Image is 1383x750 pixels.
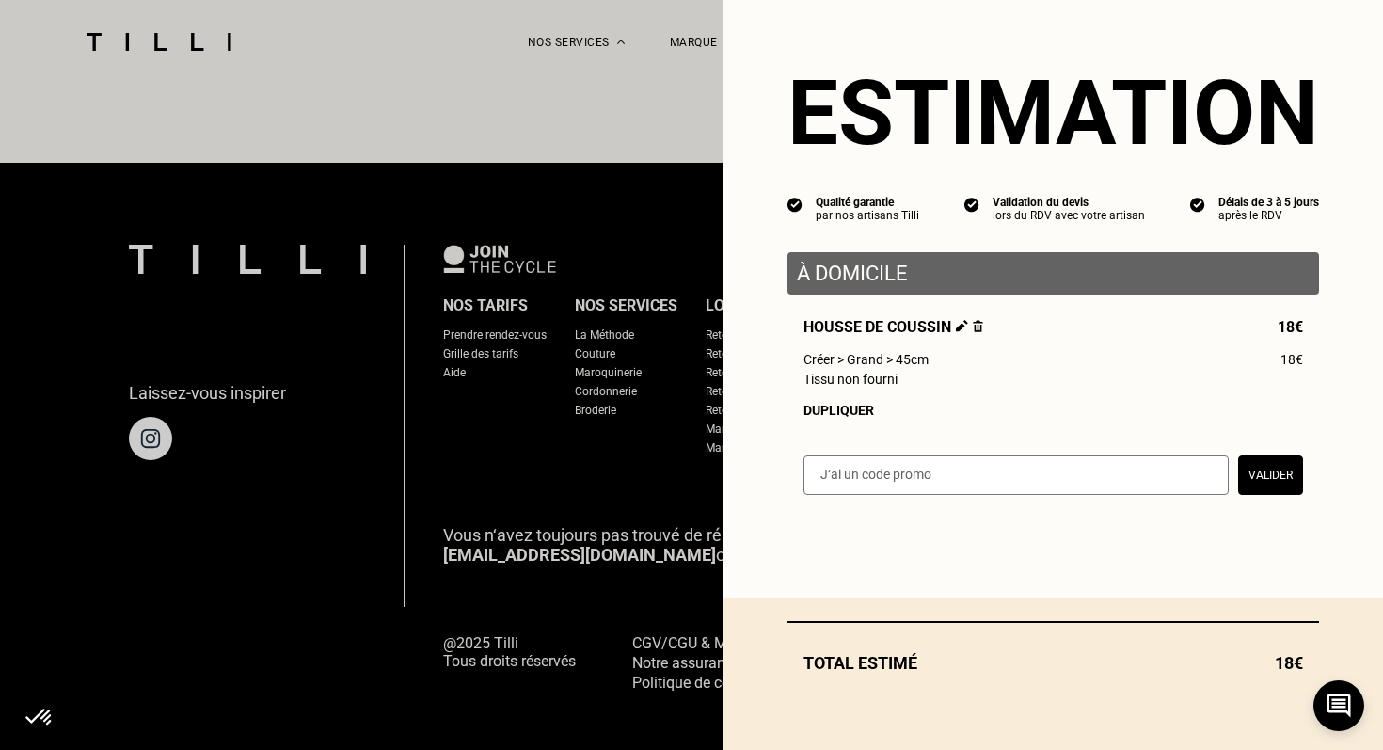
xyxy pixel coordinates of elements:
div: Qualité garantie [816,196,919,209]
img: Supprimer [973,320,983,332]
input: J‘ai un code promo [803,455,1229,495]
img: icon list info [787,196,803,213]
section: Estimation [787,60,1319,166]
span: 18€ [1278,318,1303,336]
img: Éditer [956,320,968,332]
div: Validation du devis [993,196,1145,209]
div: Dupliquer [803,403,1303,418]
span: Créer > Grand > 45cm [803,352,929,367]
div: Total estimé [787,653,1319,673]
span: 18€ [1275,653,1303,673]
span: Housse de coussin [803,318,983,336]
p: À domicile [797,262,1310,285]
div: par nos artisans Tilli [816,209,919,222]
div: après le RDV [1218,209,1319,222]
span: 18€ [1280,352,1303,367]
button: Valider [1238,455,1303,495]
img: icon list info [1190,196,1205,213]
img: icon list info [964,196,979,213]
span: Tissu non fourni [803,372,898,387]
div: Délais de 3 à 5 jours [1218,196,1319,209]
div: lors du RDV avec votre artisan [993,209,1145,222]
